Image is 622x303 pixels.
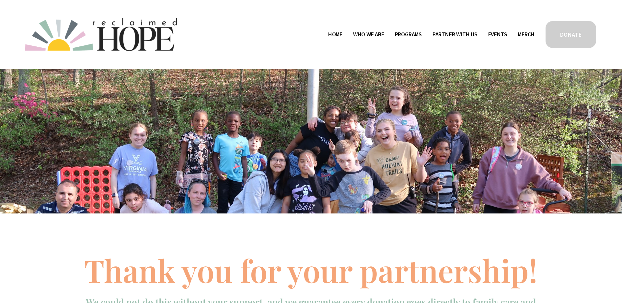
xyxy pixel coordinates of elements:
[488,29,507,40] a: Events
[84,249,537,291] span: Thank you for your partnership!
[328,29,342,40] a: Home
[518,29,535,40] a: Merch
[545,20,597,49] a: DONATE
[353,29,384,40] a: folder dropdown
[432,29,478,40] a: folder dropdown
[395,30,422,39] span: Programs
[395,29,422,40] a: folder dropdown
[25,18,177,51] img: Reclaimed Hope Initiative
[432,30,478,39] span: Partner With Us
[353,30,384,39] span: Who We Are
